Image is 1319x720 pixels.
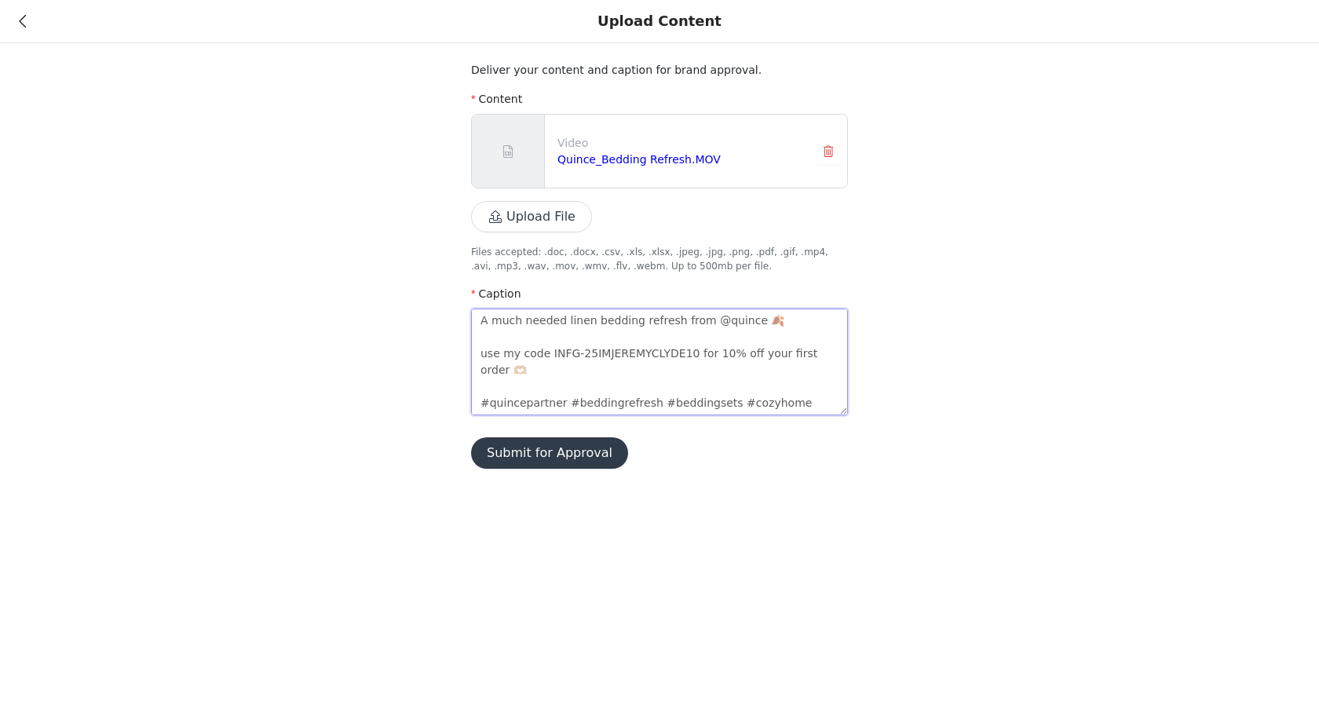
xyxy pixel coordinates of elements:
[557,153,721,166] a: Quince_Bedding Refresh.MOV
[471,287,521,300] label: Caption
[557,135,803,152] p: Video
[471,62,848,79] p: Deliver your content and caption for brand approval.
[597,13,722,30] div: Upload Content
[471,437,628,469] button: Submit for Approval
[471,211,592,224] span: Upload File
[471,245,848,273] p: Files accepted: .doc, .docx, .csv, .xls, .xlsx, .jpeg, .jpg, .png, .pdf, .gif, .mp4, .avi, .mp3, ...
[471,201,592,232] button: Upload File
[471,93,522,105] label: Content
